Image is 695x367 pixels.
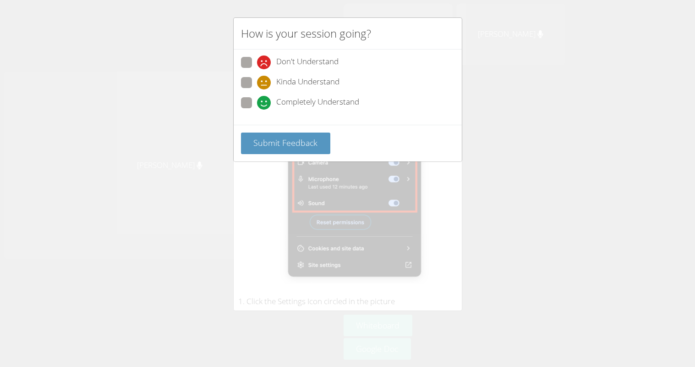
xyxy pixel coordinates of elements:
[276,56,339,69] span: Don't Understand
[241,133,331,154] button: Submit Feedback
[276,76,339,89] span: Kinda Understand
[241,25,371,42] h2: How is your session going?
[276,96,359,110] span: Completely Understand
[253,137,317,148] span: Submit Feedback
